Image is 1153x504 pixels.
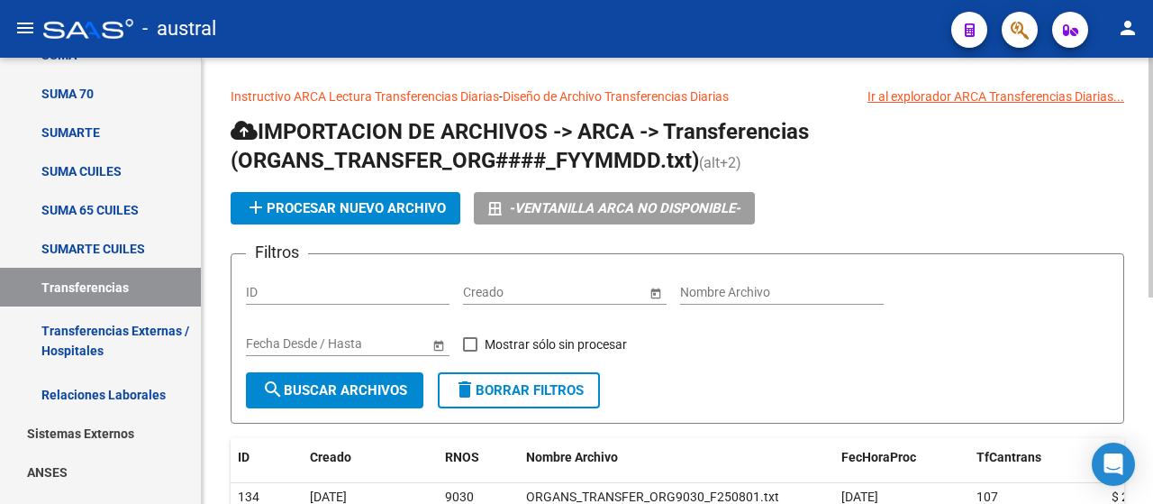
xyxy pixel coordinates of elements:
[526,450,618,464] span: Nombre Archivo
[834,438,969,477] datatable-header-cell: FecHoraProc
[646,283,665,302] button: Open calendar
[509,192,740,225] i: -VENTANILLA ARCA NO DISPONIBLE-
[485,334,627,355] span: Mostrar sólo sin procesar
[519,438,834,477] datatable-header-cell: Nombre Archivo
[231,87,1124,106] p: -
[1117,17,1139,39] mat-icon: person
[445,450,479,464] span: RNOS
[445,490,474,504] span: 9030
[463,285,519,300] input: Start date
[976,450,1041,464] span: TfCantrans
[867,87,1124,106] div: Ir al explorador ARCA Transferencias Diarias...
[699,154,741,171] span: (alt+2)
[238,450,250,464] span: ID
[238,490,259,504] span: 134
[245,197,267,218] mat-icon: add
[526,490,779,504] span: ORGANS_TRANSFER_ORG9030_F250801.txt
[454,382,584,399] span: Borrar Filtros
[969,438,1104,477] datatable-header-cell: TfCantrans
[429,335,448,354] button: Open calendar
[310,450,351,464] span: Creado
[310,490,347,504] span: [DATE]
[262,382,407,399] span: Buscar Archivos
[303,438,438,477] datatable-header-cell: Creado
[246,336,302,352] input: Start date
[246,372,423,408] button: Buscar Archivos
[231,192,460,225] button: Procesar nuevo archivo
[841,490,878,504] span: [DATE]
[317,336,405,352] input: End date
[231,119,809,173] span: IMPORTACION DE ARCHIVOS -> ARCA -> Transferencias (ORGANS_TRANSFER_ORG####_FYYMMDD.txt)
[262,379,284,400] mat-icon: search
[438,438,519,477] datatable-header-cell: RNOS
[245,200,446,216] span: Procesar nuevo archivo
[231,438,303,477] datatable-header-cell: ID
[14,17,36,39] mat-icon: menu
[474,192,755,225] button: -VENTANILLA ARCA NO DISPONIBLE-
[142,9,216,49] span: - austral
[231,89,499,104] a: Instructivo ARCA Lectura Transferencias Diarias
[246,240,308,265] h3: Filtros
[1092,443,1135,486] div: Open Intercom Messenger
[503,89,729,104] a: Diseño de Archivo Transferencias Diarias
[534,285,622,300] input: End date
[438,372,600,408] button: Borrar Filtros
[976,490,998,504] span: 107
[841,450,916,464] span: FecHoraProc
[454,379,476,400] mat-icon: delete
